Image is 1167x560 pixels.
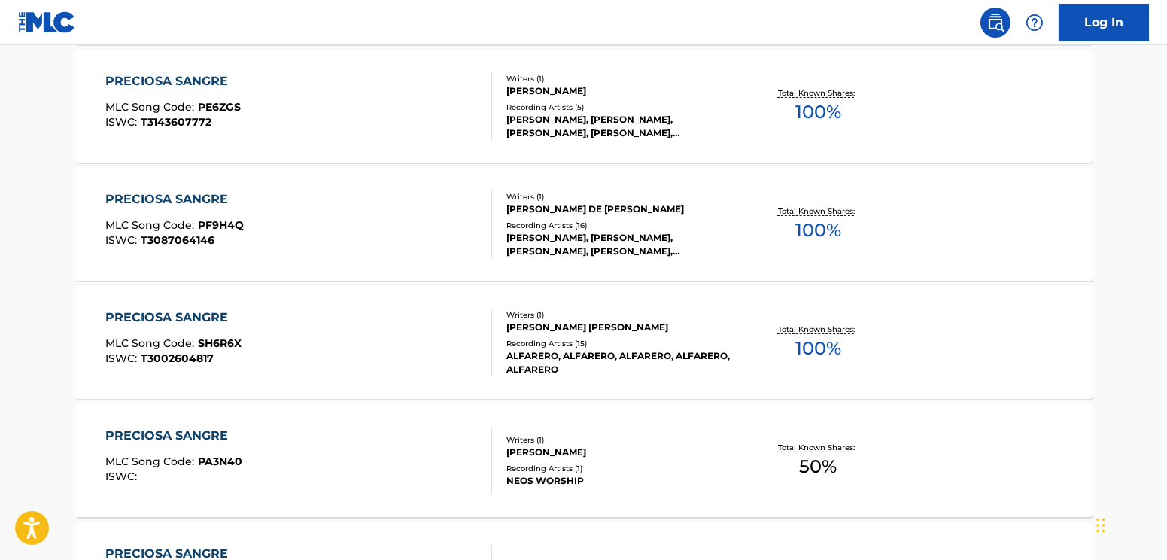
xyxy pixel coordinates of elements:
[198,100,241,114] span: PE6ZGS
[1096,503,1105,548] div: Arrastrar
[506,463,734,474] div: Recording Artists ( 1 )
[506,73,734,84] div: Writers ( 1 )
[506,113,734,140] div: [PERSON_NAME], [PERSON_NAME], [PERSON_NAME], [PERSON_NAME], [PERSON_NAME]
[105,336,198,350] span: MLC Song Code :
[1092,488,1167,560] div: Widget de chat
[506,338,734,349] div: Recording Artists ( 15 )
[1092,488,1167,560] iframe: Chat Widget
[1059,4,1149,41] a: Log In
[795,99,841,126] span: 100 %
[75,50,1093,163] a: PRECIOSA SANGREMLC Song Code:PE6ZGSISWC:T3143607772Writers (1)[PERSON_NAME]Recording Artists (5)[...
[506,102,734,113] div: Recording Artists ( 5 )
[141,352,214,365] span: T3002604817
[105,309,242,327] div: PRECIOSA SANGRE
[795,217,841,244] span: 100 %
[105,218,198,232] span: MLC Song Code :
[75,286,1093,399] a: PRECIOSA SANGREMLC Song Code:SH6R6XISWC:T3002604817Writers (1)[PERSON_NAME] [PERSON_NAME]Recordin...
[980,8,1010,38] a: Public Search
[506,349,734,376] div: ALFARERO, ALFARERO, ALFARERO, ALFARERO, ALFARERO
[198,218,244,232] span: PF9H4Q
[506,202,734,216] div: [PERSON_NAME] DE [PERSON_NAME]
[105,352,141,365] span: ISWC :
[141,115,211,129] span: T3143607772
[1020,8,1050,38] div: Help
[141,233,214,247] span: T3087064146
[799,453,837,480] span: 50 %
[198,455,242,468] span: PA3N40
[506,474,734,488] div: NEOS WORSHIP
[1026,14,1044,32] img: help
[506,84,734,98] div: [PERSON_NAME]
[105,233,141,247] span: ISWC :
[778,442,859,453] p: Total Known Shares:
[75,168,1093,281] a: PRECIOSA SANGREMLC Song Code:PF9H4QISWC:T3087064146Writers (1)[PERSON_NAME] DE [PERSON_NAME]Recor...
[105,427,242,445] div: PRECIOSA SANGRE
[18,11,76,33] img: MLC Logo
[778,87,859,99] p: Total Known Shares:
[105,115,141,129] span: ISWC :
[506,434,734,446] div: Writers ( 1 )
[105,100,198,114] span: MLC Song Code :
[105,470,141,483] span: ISWC :
[778,324,859,335] p: Total Known Shares:
[506,231,734,258] div: [PERSON_NAME], [PERSON_NAME], [PERSON_NAME], [PERSON_NAME], [PERSON_NAME]
[105,72,241,90] div: PRECIOSA SANGRE
[105,190,244,208] div: PRECIOSA SANGRE
[506,220,734,231] div: Recording Artists ( 16 )
[105,455,198,468] span: MLC Song Code :
[75,404,1093,517] a: PRECIOSA SANGREMLC Song Code:PA3N40ISWC:Writers (1)[PERSON_NAME]Recording Artists (1)NEOS WORSHIP...
[778,205,859,217] p: Total Known Shares:
[986,14,1004,32] img: search
[506,321,734,334] div: [PERSON_NAME] [PERSON_NAME]
[506,309,734,321] div: Writers ( 1 )
[795,335,841,362] span: 100 %
[506,191,734,202] div: Writers ( 1 )
[198,336,242,350] span: SH6R6X
[506,446,734,459] div: [PERSON_NAME]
